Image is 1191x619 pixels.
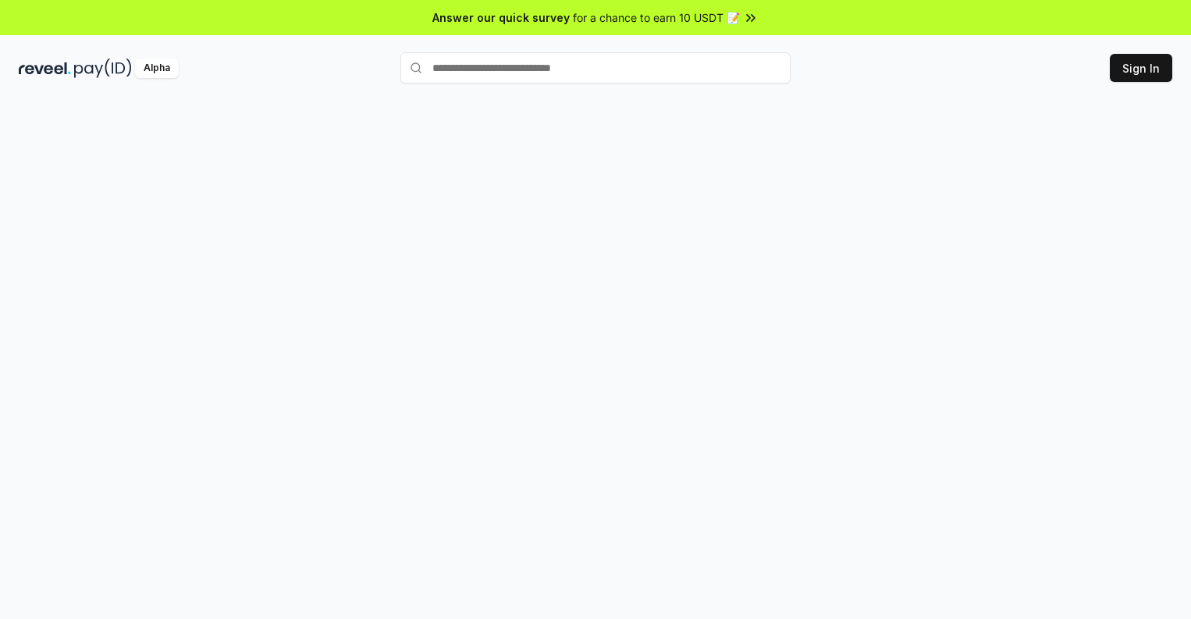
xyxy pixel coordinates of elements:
[19,59,71,78] img: reveel_dark
[1110,54,1172,82] button: Sign In
[573,9,740,26] span: for a chance to earn 10 USDT 📝
[74,59,132,78] img: pay_id
[432,9,570,26] span: Answer our quick survey
[135,59,179,78] div: Alpha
